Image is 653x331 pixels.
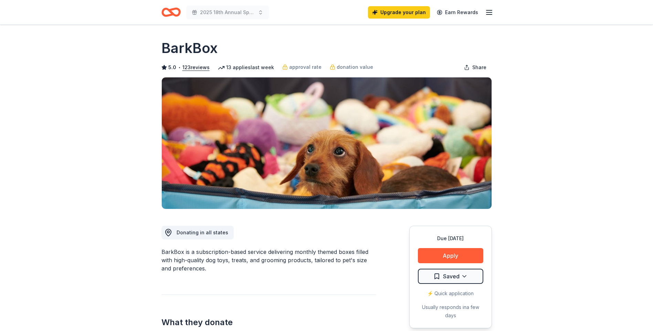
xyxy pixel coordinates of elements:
span: 2025 18th Annual Sportsman's Bingo [200,8,255,17]
a: Home [161,4,181,20]
span: 5.0 [168,63,176,72]
h2: What they donate [161,317,376,328]
button: 2025 18th Annual Sportsman's Bingo [186,6,269,19]
button: Apply [418,248,483,263]
a: Upgrade your plan [368,6,430,19]
button: 123reviews [182,63,210,72]
div: BarkBox is a subscription-based service delivering monthly themed boxes filled with high-quality ... [161,248,376,273]
button: Saved [418,269,483,284]
span: Saved [443,272,460,281]
div: Usually responds in a few days [418,303,483,320]
a: donation value [330,63,373,71]
a: approval rate [282,63,322,71]
a: Earn Rewards [433,6,482,19]
div: ⚡️ Quick application [418,289,483,298]
span: • [178,65,180,70]
span: Share [472,63,486,72]
img: Image for BarkBox [162,77,492,209]
button: Share [459,61,492,74]
span: donation value [337,63,373,71]
div: 13 applies last week [218,63,274,72]
div: Due [DATE] [418,234,483,243]
span: approval rate [289,63,322,71]
h1: BarkBox [161,39,218,58]
span: Donating in all states [177,229,228,235]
